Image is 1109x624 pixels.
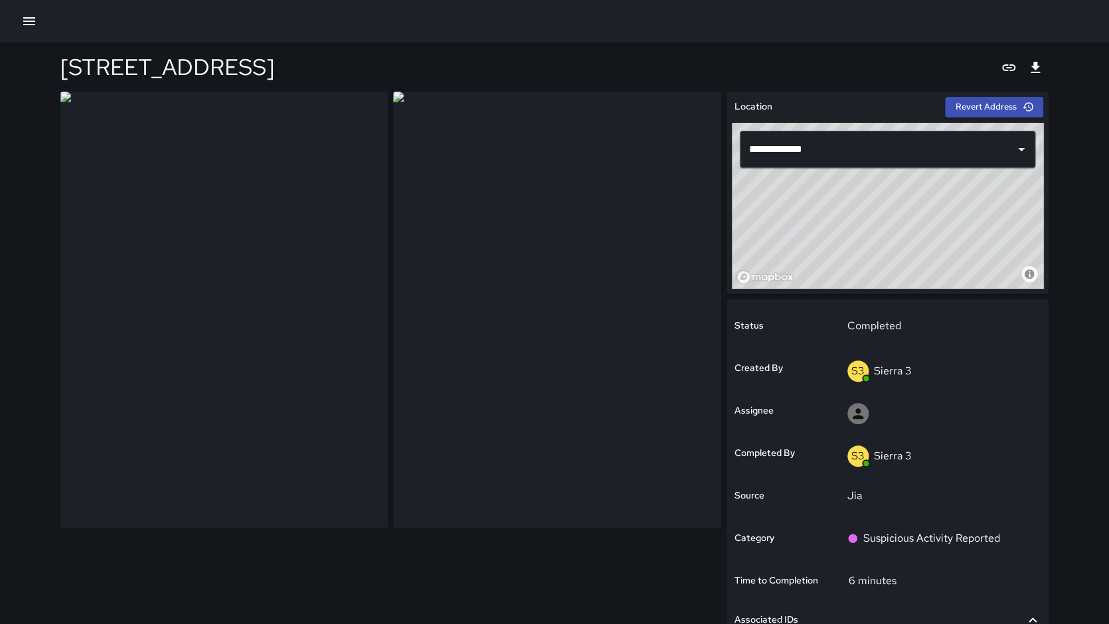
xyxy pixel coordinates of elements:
h6: Assignee [734,404,774,418]
button: Export [1022,54,1049,81]
p: Jia [847,488,1031,504]
button: Revert Address [945,97,1043,117]
h4: [STREET_ADDRESS] [60,53,274,81]
h6: Time to Completion [734,574,818,588]
img: request_images%2Fca808160-97cb-11f0-9e91-2f1d545146a4 [393,92,721,528]
h6: Location [734,100,772,114]
button: Open [1012,140,1031,159]
button: Copy link [995,54,1022,81]
p: 6 minutes [849,574,896,587]
h6: Completed By [734,446,795,461]
h6: Status [734,319,764,333]
p: S3 [851,363,865,379]
h6: Source [734,489,764,503]
p: S3 [851,448,865,464]
p: Completed [847,318,1031,334]
p: Suspicious Activity Reported [863,530,1000,546]
img: request_images%2Fc9774ec0-97cb-11f0-9e91-2f1d545146a4 [60,92,388,528]
h6: Category [734,531,774,546]
p: Sierra 3 [874,364,912,378]
p: Sierra 3 [874,449,912,463]
h6: Created By [734,361,783,376]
